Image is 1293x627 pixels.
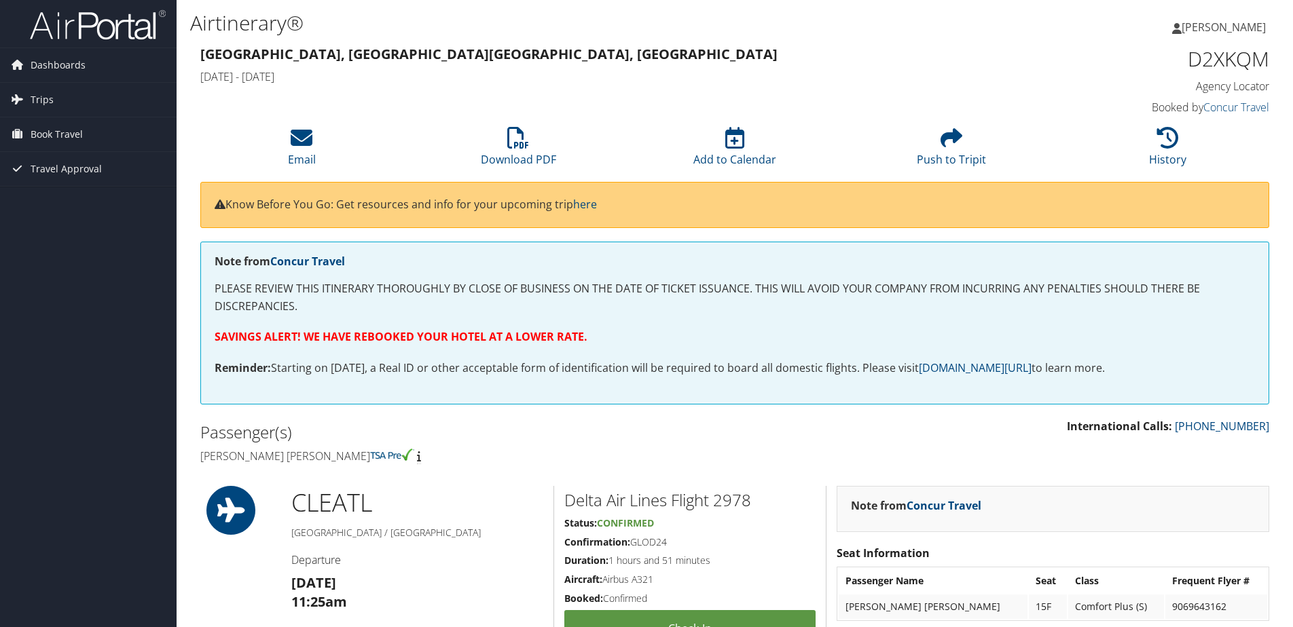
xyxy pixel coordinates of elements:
[907,498,981,513] a: Concur Travel
[215,280,1255,315] p: PLEASE REVIEW THIS ITINERARY THOROUGHLY BY CLOSE OF BUSINESS ON THE DATE OF TICKET ISSUANCE. THIS...
[564,573,602,586] strong: Aircraft:
[31,48,86,82] span: Dashboards
[215,329,587,344] strong: SAVINGS ALERT! WE HAVE REBOOKED YOUR HOTEL AT A LOWER RATE.
[30,9,166,41] img: airportal-logo.png
[851,498,981,513] strong: Note from
[1029,594,1067,619] td: 15F
[291,552,543,567] h4: Departure
[215,360,1255,377] p: Starting on [DATE], a Real ID or other acceptable form of identification will be required to boar...
[291,486,543,520] h1: CLE ATL
[1067,419,1172,434] strong: International Calls:
[288,134,316,167] a: Email
[919,360,1032,375] a: [DOMAIN_NAME][URL]
[1017,79,1269,94] h4: Agency Locator
[200,69,997,84] h4: [DATE] - [DATE]
[31,152,102,186] span: Travel Approval
[31,83,54,117] span: Trips
[1149,134,1186,167] a: History
[200,45,778,63] strong: [GEOGRAPHIC_DATA], [GEOGRAPHIC_DATA] [GEOGRAPHIC_DATA], [GEOGRAPHIC_DATA]
[564,554,608,567] strong: Duration:
[190,9,916,37] h1: Airtinerary®
[215,360,271,375] strong: Reminder:
[564,592,816,605] h5: Confirmed
[370,449,414,461] img: tsa-precheck.png
[1203,100,1269,115] a: Concur Travel
[31,117,83,151] span: Book Travel
[693,134,776,167] a: Add to Calendar
[837,546,930,560] strong: Seat Information
[564,516,597,529] strong: Status:
[597,516,654,529] span: Confirmed
[564,554,816,567] h5: 1 hours and 51 minutes
[573,197,597,212] a: here
[1175,419,1269,434] a: [PHONE_NUMBER]
[200,449,725,463] h4: [PERSON_NAME] [PERSON_NAME]
[200,421,725,444] h2: Passenger(s)
[1165,569,1267,593] th: Frequent Flyer #
[1029,569,1067,593] th: Seat
[291,526,543,539] h5: [GEOGRAPHIC_DATA] / [GEOGRAPHIC_DATA]
[1165,594,1267,619] td: 9069643162
[917,134,986,167] a: Push to Tripit
[215,196,1255,214] p: Know Before You Go: Get resources and info for your upcoming trip
[1068,594,1164,619] td: Comfort Plus (S)
[215,254,345,269] strong: Note from
[1172,7,1279,47] a: [PERSON_NAME]
[564,535,816,549] h5: GLOD24
[564,489,816,512] h2: Delta Air Lines Flight 2978
[1068,569,1164,593] th: Class
[291,592,347,611] strong: 11:25am
[481,134,556,167] a: Download PDF
[1017,45,1269,73] h1: D2XKQM
[564,592,603,605] strong: Booked:
[839,594,1027,619] td: [PERSON_NAME] [PERSON_NAME]
[291,573,336,592] strong: [DATE]
[564,535,630,548] strong: Confirmation:
[839,569,1027,593] th: Passenger Name
[1182,20,1266,35] span: [PERSON_NAME]
[564,573,816,586] h5: Airbus A321
[270,254,345,269] a: Concur Travel
[1017,100,1269,115] h4: Booked by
